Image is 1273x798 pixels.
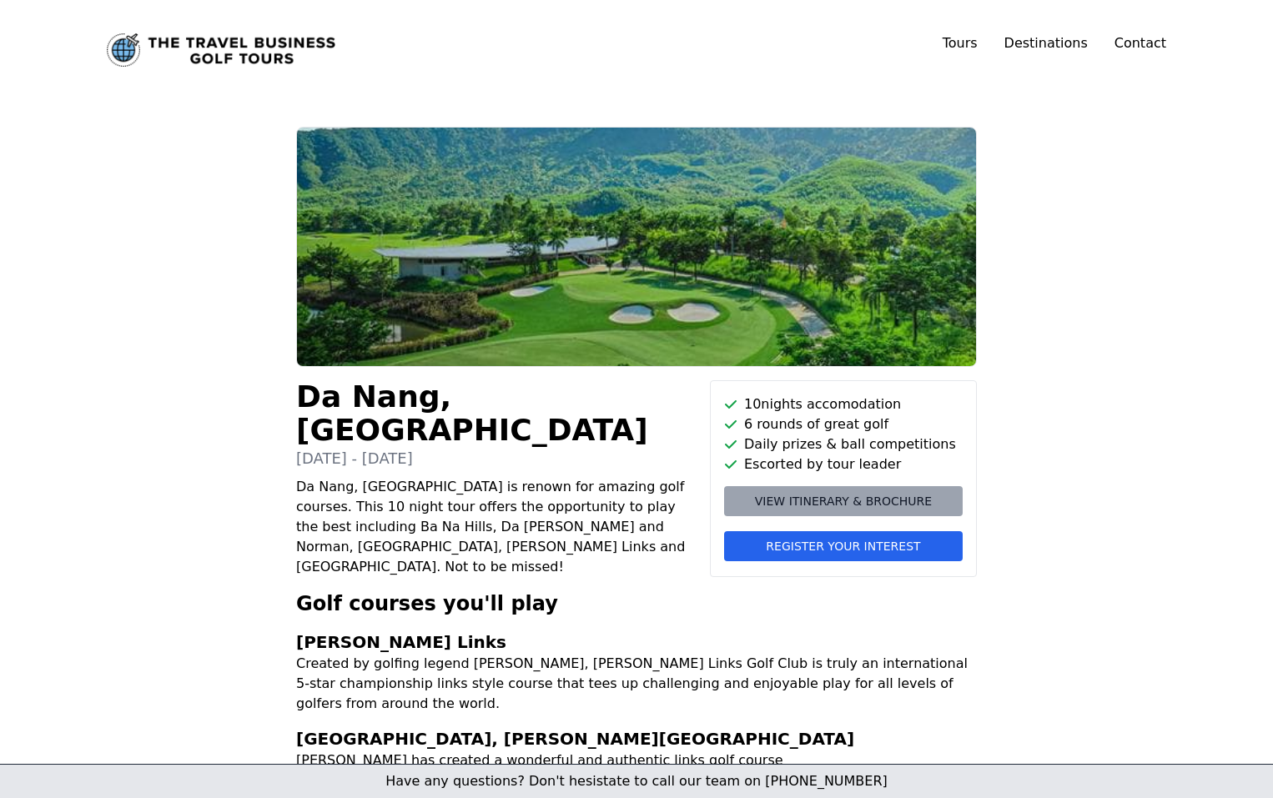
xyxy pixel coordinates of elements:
[766,538,920,555] span: Register your interest
[107,33,335,67] img: The Travel Business Golf Tours logo
[724,454,963,474] li: Escorted by tour leader
[107,33,335,67] a: Link to home page
[296,590,977,617] h2: Golf courses you'll play
[724,486,963,516] a: View itinerary & brochure
[296,727,977,750] h3: [GEOGRAPHIC_DATA], [PERSON_NAME][GEOGRAPHIC_DATA]
[296,477,697,577] p: Da Nang, [GEOGRAPHIC_DATA] is renown for amazing golf courses. This 10 night tour offers the oppo...
[724,531,963,561] button: Register your interest
[724,394,963,414] li: 10 nights accomodation
[296,380,697,447] h1: Da Nang, [GEOGRAPHIC_DATA]
[296,654,977,714] p: Created by golfing legend [PERSON_NAME], [PERSON_NAME] Links Golf Club is truly an international ...
[1115,33,1166,53] a: Contact
[296,750,977,770] p: [PERSON_NAME] has created a wonderful and authentic links golf course
[724,434,963,454] li: Daily prizes & ball competitions
[724,414,963,434] li: 6 rounds of great golf
[296,630,977,654] h3: [PERSON_NAME] Links
[755,493,932,509] span: View itinerary & brochure
[943,35,978,51] a: Tours
[1004,35,1088,51] a: Destinations
[296,447,697,470] p: [DATE] - [DATE]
